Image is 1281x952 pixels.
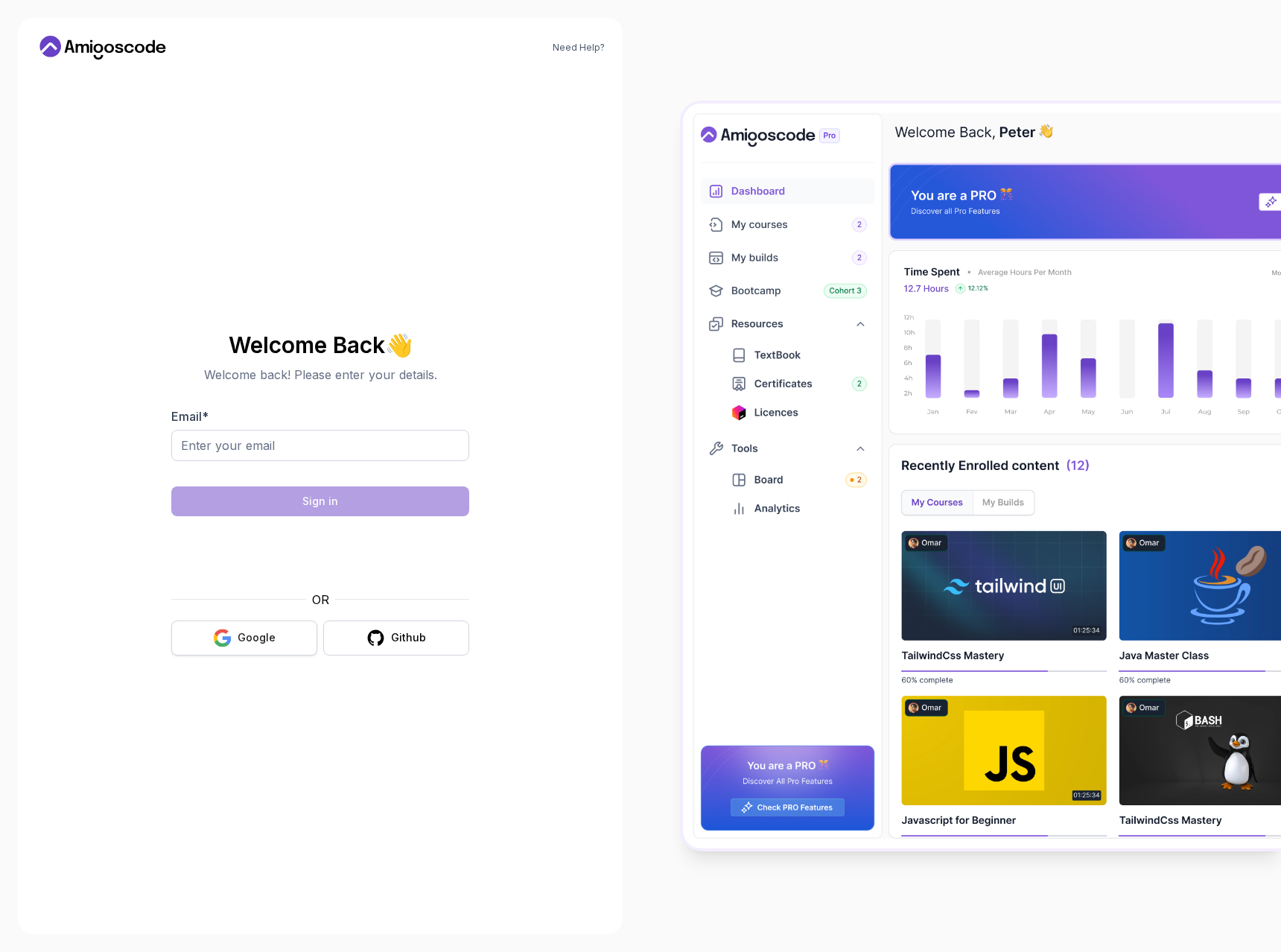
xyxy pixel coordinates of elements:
[171,486,469,516] button: Sign in
[323,621,469,656] button: Github
[238,630,276,645] div: Google
[391,630,426,645] div: Github
[553,42,605,54] a: Need Help?
[683,104,1281,848] img: Amigoscode Dashboard
[312,591,329,609] p: OR
[171,621,317,656] button: Google
[171,333,469,357] h2: Welcome Back
[208,525,433,582] iframe: Widget contenant une case à cocher pour le défi de sécurité hCaptcha
[171,366,469,384] p: Welcome back! Please enter your details.
[384,332,413,358] span: 👋
[36,36,170,60] a: Home link
[171,409,209,424] label: Email *
[171,430,469,461] input: Enter your email
[302,494,338,509] div: Sign in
